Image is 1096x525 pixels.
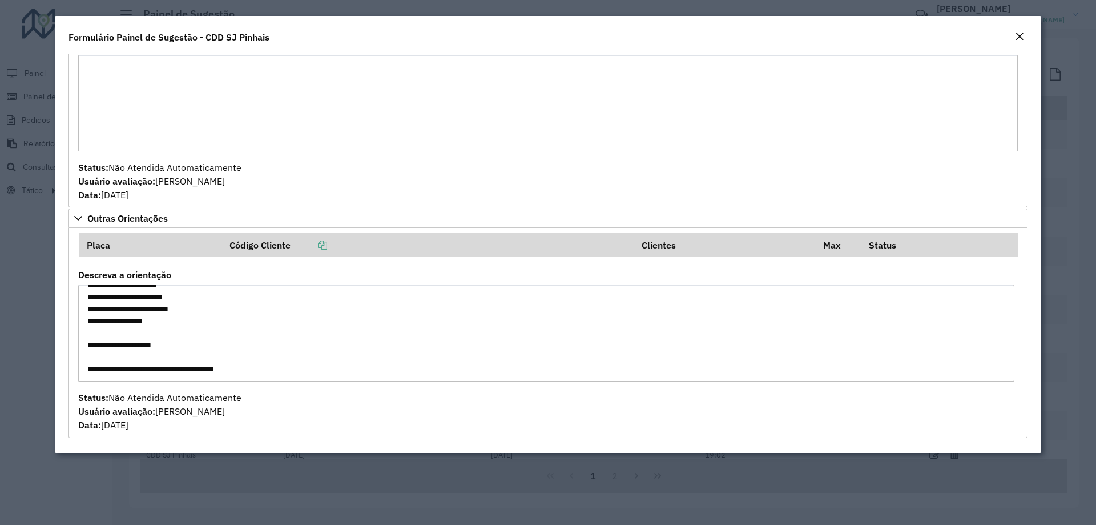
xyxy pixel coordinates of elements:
[291,239,327,251] a: Copiar
[1015,32,1024,41] em: Fechar
[78,162,241,201] span: Não Atendida Automaticamente [PERSON_NAME] [DATE]
[78,392,241,431] span: Não Atendida Automaticamente [PERSON_NAME] [DATE]
[68,209,1027,228] a: Outras Orientações
[78,419,101,431] strong: Data:
[78,162,108,173] strong: Status:
[78,189,101,201] strong: Data:
[78,406,155,417] strong: Usuário avaliação:
[78,392,108,403] strong: Status:
[68,228,1027,438] div: Outras Orientações
[78,268,171,282] label: Descreva a orientação
[78,175,155,187] strong: Usuário avaliação:
[1012,30,1027,45] button: Close
[634,233,815,257] th: Clientes
[221,233,634,257] th: Código Cliente
[87,214,168,223] span: Outras Orientações
[861,233,1018,257] th: Status
[816,233,861,257] th: Max
[68,30,269,44] h4: Formulário Painel de Sugestão - CDD SJ Pinhais
[79,233,222,257] th: Placa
